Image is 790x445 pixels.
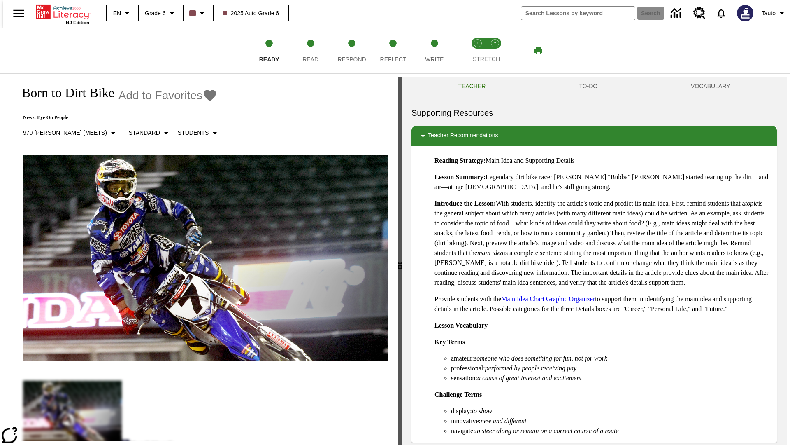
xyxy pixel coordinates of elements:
img: Avatar [737,5,753,21]
button: Select a new avatar [732,2,758,24]
li: display: [451,406,770,416]
p: Legendary dirt bike racer [PERSON_NAME] "Bubba" [PERSON_NAME] started tearing up the dirt—and air... [434,172,770,192]
span: Tauto [762,9,776,18]
em: a cause of great interest and excitement [477,375,582,382]
em: topic [745,200,758,207]
p: Provide students with the to support them in identifying the main idea and supporting details in ... [434,294,770,314]
button: Add to Favorites - Born to Dirt Bike [118,88,217,103]
h1: Born to Dirt Bike [13,85,114,101]
div: Instructional Panel Tabs [411,77,777,96]
button: Class color is dark brown. Change class color [186,6,210,21]
div: Home [36,3,89,25]
li: navigate: [451,426,770,436]
p: 970 [PERSON_NAME] (Meets) [23,129,107,137]
button: Respond step 3 of 5 [328,28,376,73]
button: Write step 5 of 5 [411,28,458,73]
a: Resource Center, Will open in new tab [688,2,711,24]
text: 1 [476,41,479,45]
em: someone who does something for fun, not for work [474,355,607,362]
button: Select Lexile, 970 Lexile (Meets) [20,126,121,141]
button: Select Student [174,126,223,141]
p: With students, identify the article's topic and predict its main idea. First, remind students tha... [434,199,770,288]
span: EN [113,9,121,18]
button: Grade: Grade 6, Select a grade [142,6,180,21]
button: Scaffolds, Standard [125,126,174,141]
em: main idea [477,249,504,256]
div: Press Enter or Spacebar and then press right and left arrow keys to move the slider [398,77,402,445]
button: Read step 2 of 5 [286,28,334,73]
span: Ready [259,56,279,63]
span: 2025 Auto Grade 6 [223,9,279,18]
text: 2 [494,41,496,45]
button: Print [525,43,551,58]
p: News: Eye On People [13,115,223,121]
em: to steer along or remain on a correct course of a route [475,427,619,434]
strong: Lesson Vocabulary [434,322,488,329]
span: Write [425,56,444,63]
button: Ready step 1 of 5 [245,28,293,73]
div: activity [402,77,787,445]
span: NJ Edition [66,20,89,25]
span: Reflect [380,56,407,63]
strong: Reading Strategy: [434,157,486,164]
div: reading [3,77,398,441]
p: Main Idea and Supporting Details [434,156,770,166]
li: professional: [451,363,770,373]
span: Respond [337,56,366,63]
strong: Challenge Terms [434,391,482,398]
em: performed by people receiving pay [485,365,576,372]
button: Open side menu [7,1,31,26]
button: Teacher [411,77,532,96]
button: TO-DO [532,77,644,96]
span: Grade 6 [145,9,166,18]
button: Stretch Read step 1 of 2 [466,28,490,73]
div: Teacher Recommendations [411,126,777,146]
button: Stretch Respond step 2 of 2 [483,28,507,73]
em: to show [472,408,492,415]
li: sensation: [451,373,770,383]
button: Language: EN, Select a language [109,6,136,21]
button: VOCABULARY [644,77,777,96]
p: Teacher Recommendations [428,131,498,141]
li: amateur: [451,354,770,363]
img: Motocross racer James Stewart flies through the air on his dirt bike. [23,155,388,361]
button: Reflect step 4 of 5 [369,28,417,73]
em: new and different [481,417,526,424]
p: Standard [129,129,160,137]
span: STRETCH [473,56,500,62]
a: Main Idea Chart Graphic Organizer [501,295,595,302]
span: Add to Favorites [118,89,202,102]
a: Data Center [666,2,688,25]
li: innovative: [451,416,770,426]
span: Read [302,56,318,63]
input: search field [521,7,635,20]
strong: Key Terms [434,338,465,345]
a: Notifications [711,2,732,24]
button: Profile/Settings [758,6,790,21]
p: Students [178,129,209,137]
h6: Supporting Resources [411,106,777,119]
strong: Introduce the Lesson: [434,200,496,207]
strong: Lesson Summary: [434,173,486,180]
